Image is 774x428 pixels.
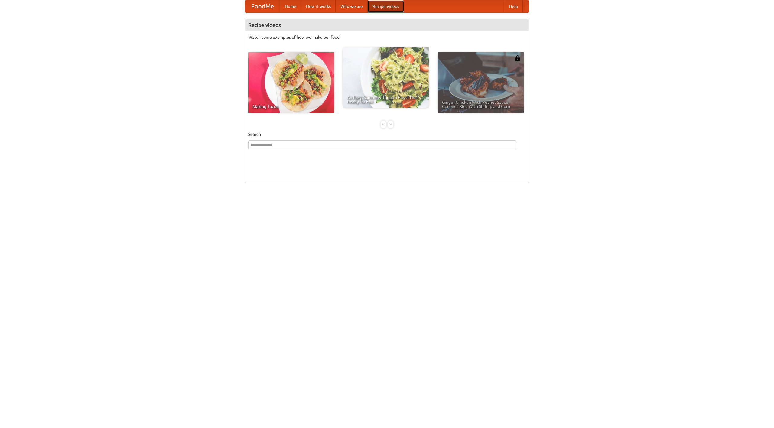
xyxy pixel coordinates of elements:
img: 483408.png [515,55,521,61]
a: FoodMe [245,0,280,12]
span: Making Tacos [252,104,330,109]
a: Making Tacos [248,52,334,113]
a: An Easy, Summery Tomato Pasta That's Ready for Fall [343,47,429,108]
h5: Search [248,131,526,137]
span: An Easy, Summery Tomato Pasta That's Ready for Fall [347,95,424,104]
a: Home [280,0,301,12]
div: » [388,121,393,128]
a: Help [504,0,523,12]
div: « [381,121,386,128]
a: Recipe videos [368,0,404,12]
a: How it works [301,0,336,12]
a: Who we are [336,0,368,12]
p: Watch some examples of how we make our food! [248,34,526,40]
h4: Recipe videos [245,19,529,31]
